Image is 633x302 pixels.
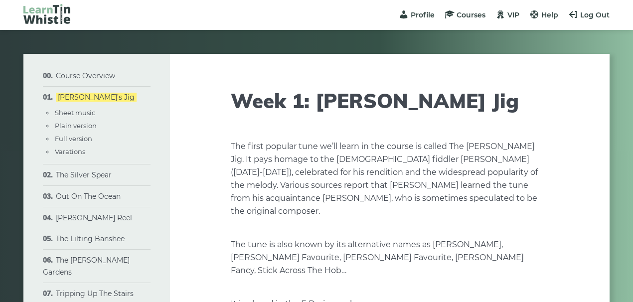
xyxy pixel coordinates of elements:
[231,140,549,218] p: The first popular tune we’ll learn in the course is called The [PERSON_NAME] Jig. It pays homage ...
[43,256,130,277] a: The [PERSON_NAME] Gardens
[55,109,95,117] a: Sheet music
[56,234,125,243] a: The Lilting Banshee
[411,10,435,19] span: Profile
[568,10,610,19] a: Log Out
[445,10,485,19] a: Courses
[231,238,549,277] p: The tune is also known by its alternative names as [PERSON_NAME], [PERSON_NAME] Favourite, [PERSO...
[56,192,121,201] a: Out On The Ocean
[56,71,115,80] a: Course Overview
[56,213,132,222] a: [PERSON_NAME] Reel
[507,10,519,19] span: VIP
[529,10,558,19] a: Help
[56,289,134,298] a: Tripping Up The Stairs
[55,148,85,155] a: Varations
[55,135,92,143] a: Full version
[457,10,485,19] span: Courses
[23,4,70,24] img: LearnTinWhistle.com
[56,170,112,179] a: The Silver Spear
[399,10,435,19] a: Profile
[55,122,97,130] a: Plain version
[495,10,519,19] a: VIP
[580,10,610,19] span: Log Out
[231,89,549,113] h1: Week 1: [PERSON_NAME] Jig
[56,93,137,102] a: [PERSON_NAME]’s Jig
[541,10,558,19] span: Help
